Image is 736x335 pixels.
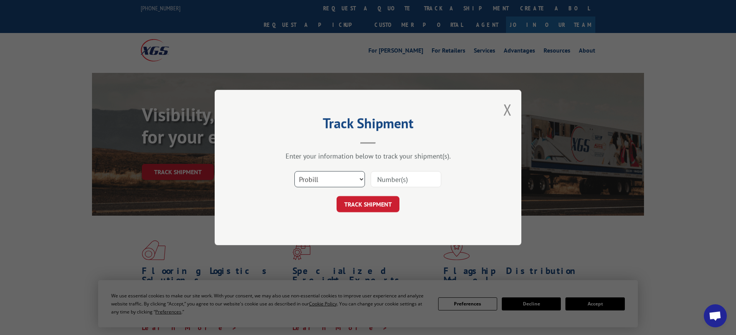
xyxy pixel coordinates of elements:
button: Close modal [503,99,512,120]
div: Open chat [704,304,727,327]
div: Enter your information below to track your shipment(s). [253,152,483,160]
h2: Track Shipment [253,118,483,132]
input: Number(s) [371,171,441,187]
button: TRACK SHIPMENT [337,196,399,212]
